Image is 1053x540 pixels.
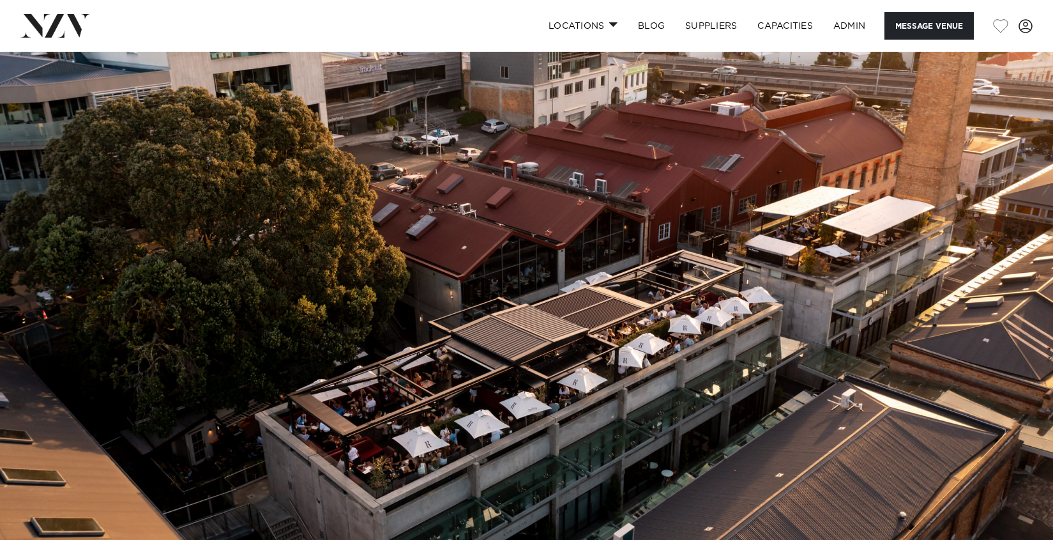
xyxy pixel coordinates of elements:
a: BLOG [628,12,675,40]
a: SUPPLIERS [675,12,747,40]
img: nzv-logo.png [20,14,90,37]
a: Capacities [747,12,823,40]
a: ADMIN [823,12,875,40]
button: Message Venue [884,12,974,40]
a: Locations [538,12,628,40]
